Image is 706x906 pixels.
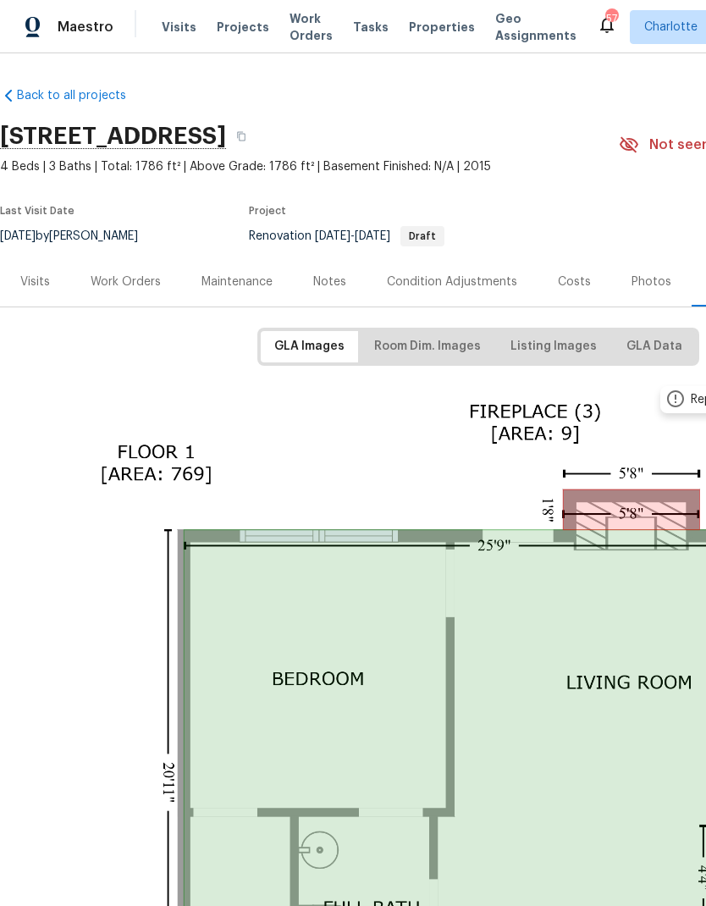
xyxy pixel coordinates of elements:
span: Draft [402,231,443,241]
span: Projects [217,19,269,36]
div: Photos [632,273,671,290]
span: Visits [162,19,196,36]
span: [DATE] [355,230,390,242]
span: Maestro [58,19,113,36]
button: GLA Images [261,331,358,362]
span: Project [249,206,286,216]
span: Work Orders [290,10,333,44]
button: Copy Address [226,121,256,152]
span: - [315,230,390,242]
span: Tasks [353,21,389,33]
div: Condition Adjustments [387,273,517,290]
button: Room Dim. Images [361,331,494,362]
div: Notes [313,273,346,290]
span: GLA Data [626,336,682,357]
span: GLA Images [274,336,345,357]
button: GLA Data [613,331,696,362]
div: Costs [558,273,591,290]
div: Work Orders [91,273,161,290]
div: Visits [20,273,50,290]
span: Renovation [249,230,444,242]
div: 57 [605,10,617,27]
span: Listing Images [510,336,597,357]
span: [DATE] [315,230,350,242]
span: Charlotte [644,19,698,36]
span: Room Dim. Images [374,336,481,357]
span: Geo Assignments [495,10,576,44]
span: Properties [409,19,475,36]
button: Listing Images [497,331,610,362]
div: Maintenance [201,273,273,290]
